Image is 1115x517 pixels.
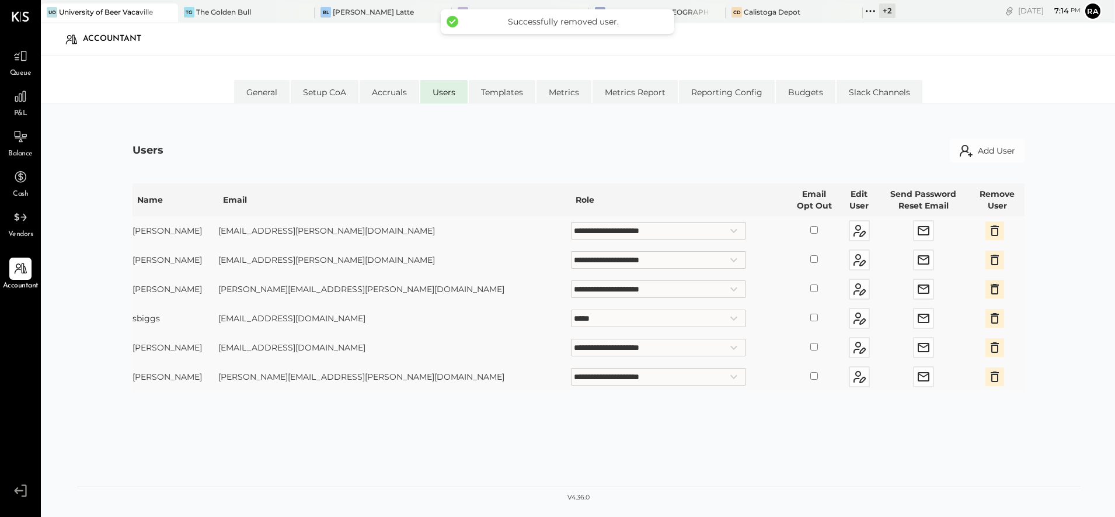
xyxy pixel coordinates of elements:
[744,7,800,17] div: Calistoga Depot
[8,149,33,159] span: Balance
[184,7,194,18] div: TG
[877,183,970,216] th: Send Password Reset Email
[133,333,218,362] td: [PERSON_NAME]
[1,85,40,119] a: P&L
[1018,5,1081,16] div: [DATE]
[218,304,571,333] td: [EMAIL_ADDRESS][DOMAIN_NAME]
[731,7,742,18] div: CD
[679,80,775,103] li: Reporting Config
[1003,5,1015,17] div: copy link
[218,333,571,362] td: [EMAIL_ADDRESS][DOMAIN_NAME]
[950,139,1025,162] button: Add User
[3,281,39,292] span: Accountant
[14,109,27,119] span: P&L
[536,80,591,103] li: Metrics
[133,275,218,304] td: [PERSON_NAME]
[133,304,218,333] td: sbiggs
[458,7,468,18] div: SG
[133,143,163,158] div: Users
[469,80,535,103] li: Templates
[593,80,678,103] li: Metrics Report
[571,183,787,216] th: Role
[837,80,922,103] li: Slack Channels
[218,183,571,216] th: Email
[333,7,414,17] div: [PERSON_NAME] Latte
[133,362,218,391] td: [PERSON_NAME]
[1,126,40,159] a: Balance
[13,189,28,200] span: Cash
[879,4,896,18] div: + 2
[1,45,40,79] a: Queue
[776,80,835,103] li: Budgets
[360,80,419,103] li: Accruals
[420,80,468,103] li: Users
[133,216,218,245] td: [PERSON_NAME]
[234,80,290,103] li: General
[133,183,218,216] th: Name
[1,258,40,292] a: Accountant
[59,7,153,17] div: University of Beer Vacaville
[464,16,663,27] div: Successfully removed user.
[320,7,331,18] div: BL
[218,216,571,245] td: [EMAIL_ADDRESS][PERSON_NAME][DOMAIN_NAME]
[470,7,562,17] div: Sagaponack General Store
[1,206,40,240] a: Vendors
[607,7,709,17] div: Kitchen Door in [GEOGRAPHIC_DATA]
[133,245,218,275] td: [PERSON_NAME]
[218,275,571,304] td: [PERSON_NAME][EMAIL_ADDRESS][PERSON_NAME][DOMAIN_NAME]
[595,7,605,18] div: KD
[842,183,877,216] th: Edit User
[8,230,33,240] span: Vendors
[218,362,571,391] td: [PERSON_NAME][EMAIL_ADDRESS][PERSON_NAME][DOMAIN_NAME]
[83,30,153,48] div: Accountant
[1083,2,1102,20] button: Ra
[47,7,57,18] div: Uo
[1,166,40,200] a: Cash
[970,183,1025,216] th: Remove User
[787,183,842,216] th: Email Opt Out
[196,7,251,17] div: The Golden Bull
[10,68,32,79] span: Queue
[567,493,590,502] div: v 4.36.0
[218,245,571,275] td: [EMAIL_ADDRESS][PERSON_NAME][DOMAIN_NAME]
[291,80,358,103] li: Setup CoA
